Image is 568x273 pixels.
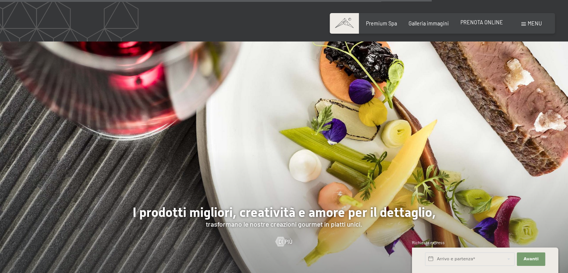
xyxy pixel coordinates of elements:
[409,20,449,27] a: Galleria immagini
[412,240,445,245] span: Richiesta express
[279,238,292,246] span: Di più
[366,20,397,27] a: Premium Spa
[517,252,545,266] button: Avanti
[528,20,542,27] span: Menu
[524,256,538,262] span: Avanti
[460,19,503,25] a: PRENOTA ONLINE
